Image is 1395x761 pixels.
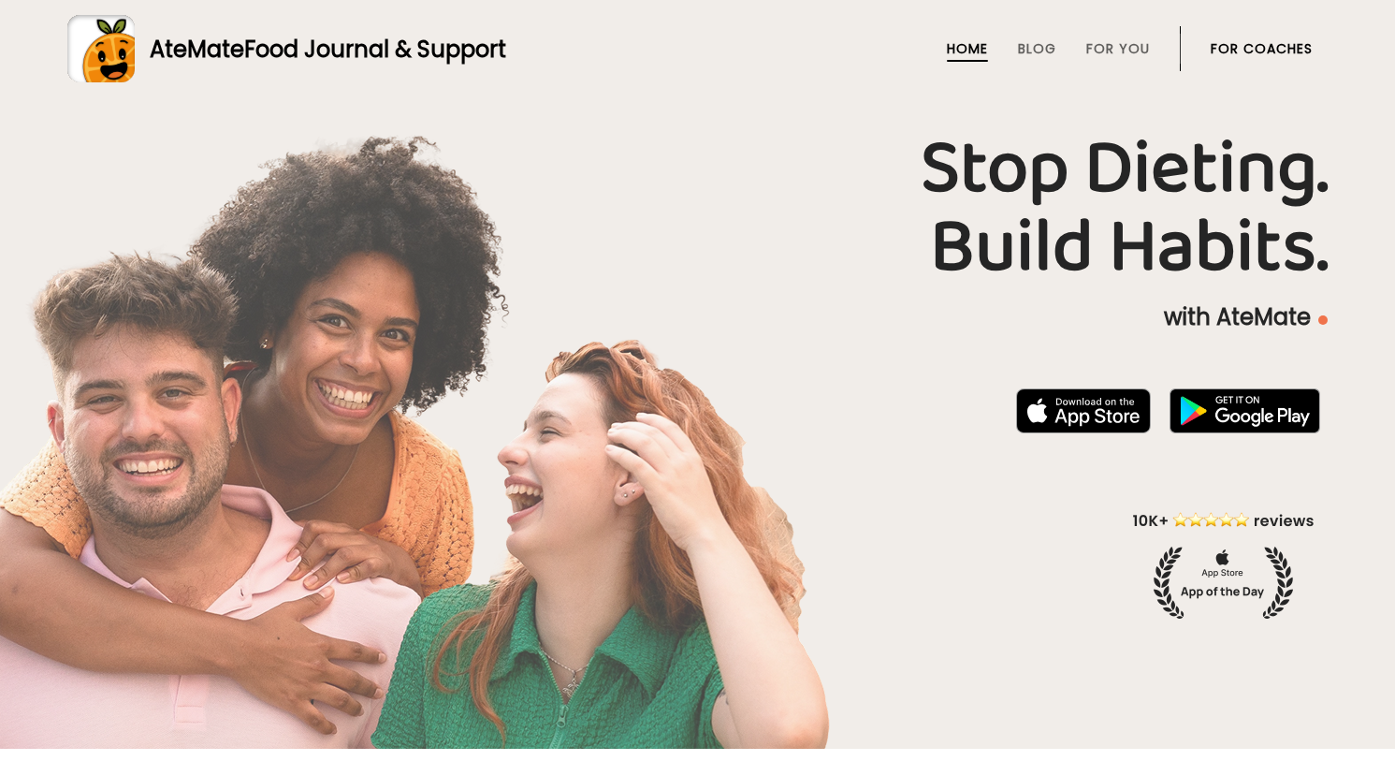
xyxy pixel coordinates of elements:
[67,302,1328,332] p: with AteMate
[947,41,988,56] a: Home
[1016,388,1151,433] img: badge-download-apple.svg
[1211,41,1313,56] a: For Coaches
[135,33,506,66] div: AteMate
[244,34,506,65] span: Food Journal & Support
[1119,509,1328,619] img: home-hero-appoftheday.png
[67,130,1328,287] h1: Stop Dieting. Build Habits.
[1170,388,1320,433] img: badge-download-google.png
[1018,41,1056,56] a: Blog
[1086,41,1150,56] a: For You
[67,15,1328,82] a: AteMateFood Journal & Support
